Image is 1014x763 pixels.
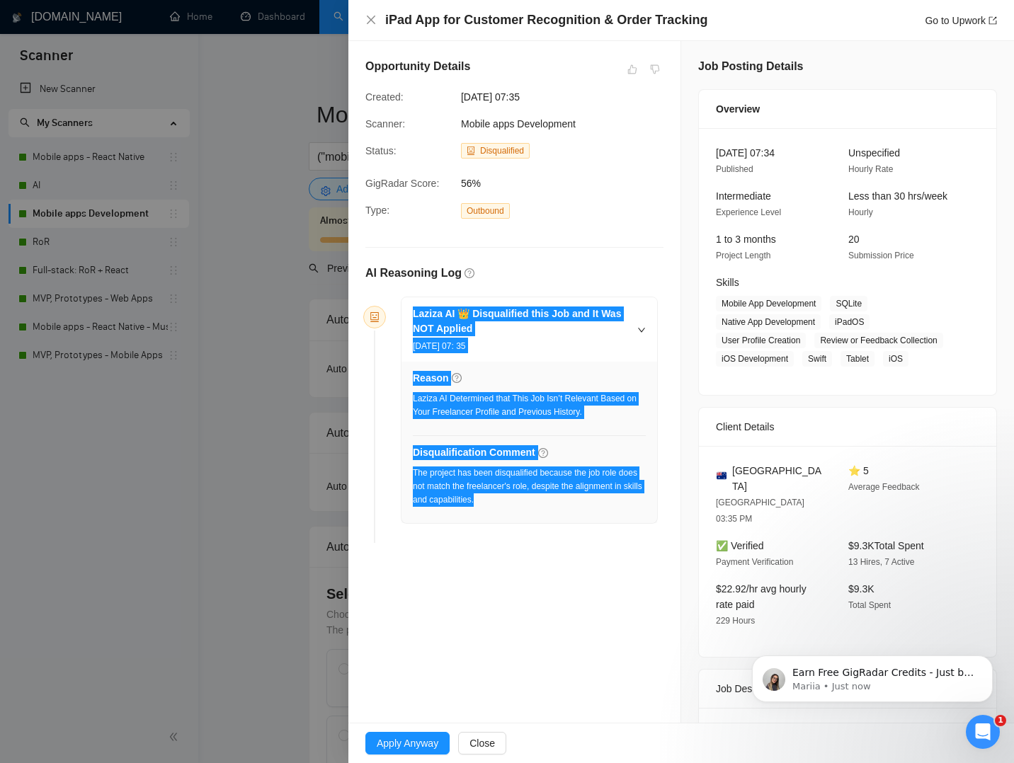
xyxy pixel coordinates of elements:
h5: AI Reasoning Log [365,265,462,282]
span: Native App Development [716,314,821,330]
span: $9.3K Total Spent [848,540,924,551]
h5: Job Posting Details [698,58,803,75]
span: Scanner: [365,118,405,130]
span: Mobile apps Development [461,118,576,130]
span: [DATE] 07: 35 [413,341,465,351]
span: Payment Verification [716,557,793,567]
span: Swift [802,351,832,367]
span: Status: [365,145,397,156]
span: 1 to 3 months [716,234,776,245]
span: [GEOGRAPHIC_DATA] 03:35 PM [716,498,804,524]
span: Total Spent [848,600,891,610]
span: question-circle [538,448,548,458]
span: Apply Anyway [377,735,438,751]
span: Hourly [848,207,873,217]
span: Type: [365,205,389,216]
h4: iPad App for Customer Recognition & Order Tracking [385,11,707,29]
span: User Profile Creation [716,333,806,348]
iframe: Intercom live chat [966,715,1000,749]
span: SQLite [830,296,867,311]
span: Project Length [716,251,770,260]
span: Average Feedback [848,482,920,492]
span: ✅ Verified [716,540,764,551]
h5: Reason [413,371,449,386]
span: ⭐ 5 [848,465,869,476]
a: Go to Upworkexport [925,15,997,26]
span: 13 Hires, 7 Active [848,557,914,567]
span: robot [370,312,380,322]
span: Submission Price [848,251,914,260]
h5: Opportunity Details [365,58,470,75]
span: right [637,326,646,334]
span: 56% [461,176,673,191]
span: $22.92/hr avg hourly rate paid [716,583,807,610]
span: Hourly Rate [848,164,893,174]
button: Close [365,14,377,26]
div: Job Description [716,670,979,708]
span: GigRadar Score: [365,178,439,189]
span: iOS Development [716,351,794,367]
span: question-circle [465,268,474,278]
img: 🇦🇺 [717,471,727,481]
span: Tablet [841,351,875,367]
span: iPadOS [829,314,870,330]
span: iOS [883,351,908,367]
span: [GEOGRAPHIC_DATA] [732,463,826,494]
button: Apply Anyway [365,732,450,755]
span: Overview [716,101,760,117]
span: Skills [716,277,739,288]
span: [DATE] 07:34 [716,147,775,159]
div: The project has been disqualified because the job role does not match the freelancer's role, desp... [413,466,646,507]
span: export [989,16,997,25]
span: question-circle [452,373,462,383]
span: Mobile App Development [716,296,821,311]
h5: Disqualification Comment [413,445,535,460]
span: [DATE] 07:35 [461,89,673,105]
span: close [365,14,377,25]
span: Review or Feedback Collection [814,333,942,348]
span: Published [716,164,753,174]
span: Experience Level [716,207,781,217]
span: 1 [995,715,1006,726]
span: Outbound [461,203,510,219]
span: Unspecified [848,147,900,159]
button: Close [458,732,506,755]
div: Client Details [716,408,979,446]
span: 20 [848,234,860,245]
span: $9.3K [848,583,875,595]
span: Disqualified [480,146,524,156]
h5: Laziza AI 👑 Disqualified this Job and It Was NOT Applied [413,306,629,336]
div: Laziza AI Determined that This Job Isn’t Relevant Based on Your Freelancer Profile and Previous H... [413,392,646,419]
span: Created: [365,91,404,103]
span: Intermediate [716,190,771,202]
iframe: Intercom notifications message [731,626,1014,725]
span: Less than 30 hrs/week [848,190,947,202]
span: Close [469,735,495,751]
span: 229 Hours [716,616,755,626]
span: robot [467,147,475,155]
